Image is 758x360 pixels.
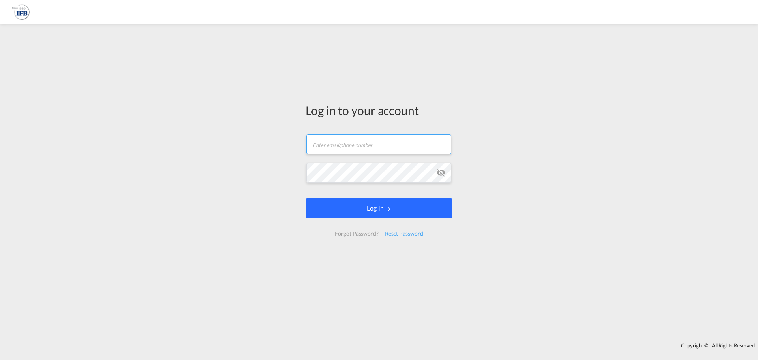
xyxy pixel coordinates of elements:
img: b628ab10256c11eeb52753acbc15d091.png [12,3,30,21]
input: Enter email/phone number [306,134,451,154]
div: Forgot Password? [332,226,381,241]
div: Reset Password [382,226,426,241]
div: Log in to your account [306,102,452,119]
button: LOGIN [306,198,452,218]
md-icon: icon-eye-off [436,168,446,177]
